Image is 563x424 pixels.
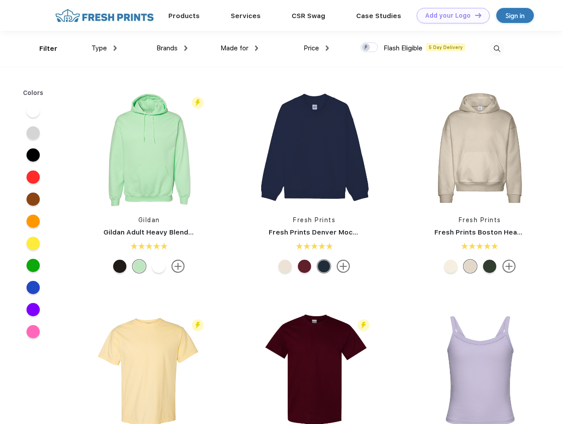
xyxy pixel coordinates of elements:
[358,319,369,331] img: flash_active_toggle.svg
[421,89,539,207] img: func=resize&h=266
[103,228,297,236] a: Gildan Adult Heavy Blend 8 Oz. 50/50 Hooded Sweatshirt
[269,228,460,236] a: Fresh Prints Denver Mock Neck Heavyweight Sweatshirt
[490,42,504,56] img: desktop_search.svg
[91,44,107,52] span: Type
[138,216,160,223] a: Gildan
[221,44,248,52] span: Made for
[506,11,525,21] div: Sign in
[156,44,178,52] span: Brands
[337,260,350,273] img: more.svg
[255,45,258,51] img: dropdown.png
[114,45,117,51] img: dropdown.png
[255,89,373,207] img: func=resize&h=266
[426,43,465,51] span: 5 Day Delivery
[459,216,501,223] a: Fresh Prints
[192,319,204,331] img: flash_active_toggle.svg
[16,88,50,98] div: Colors
[192,97,204,109] img: flash_active_toggle.svg
[113,260,126,273] div: Dark Chocolate
[171,260,185,273] img: more.svg
[90,89,208,207] img: func=resize&h=266
[152,260,165,273] div: White
[133,260,146,273] div: Mint Green
[293,216,335,223] a: Fresh Prints
[168,12,200,20] a: Products
[278,260,292,273] div: Buttermilk
[483,260,496,273] div: Forest Green
[496,8,534,23] a: Sign in
[464,260,477,273] div: Sand
[304,44,319,52] span: Price
[184,45,187,51] img: dropdown.png
[39,44,57,54] div: Filter
[326,45,329,51] img: dropdown.png
[384,44,422,52] span: Flash Eligible
[425,12,471,19] div: Add your Logo
[475,13,481,18] img: DT
[317,260,331,273] div: Navy
[53,8,156,23] img: fo%20logo%202.webp
[444,260,457,273] div: Buttermilk
[298,260,311,273] div: Crimson Red
[502,260,516,273] img: more.svg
